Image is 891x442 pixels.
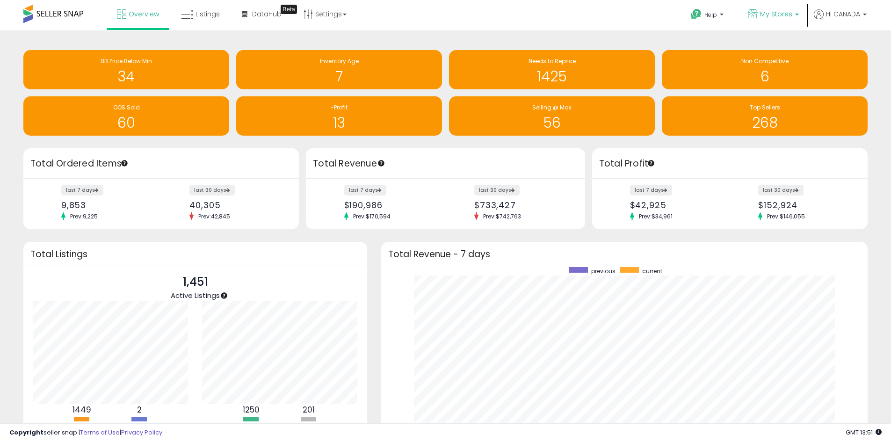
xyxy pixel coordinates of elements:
[647,159,655,167] div: Tooltip anchor
[758,200,851,210] div: $152,924
[454,115,650,130] h1: 56
[80,428,120,437] a: Terms of Use
[454,69,650,84] h1: 1425
[478,212,526,220] span: Prev: $742,763
[662,50,868,89] a: Non Competitive 6
[750,103,780,111] span: Top Sellers
[683,1,733,30] a: Help
[61,185,103,196] label: last 7 days
[236,96,442,136] a: -Profit 13
[23,96,229,136] a: OOS Sold 60
[189,200,283,210] div: 40,305
[760,9,792,19] span: My Stores
[449,96,655,136] a: Selling @ Max 56
[741,57,789,65] span: Non Competitive
[532,103,572,111] span: Selling @ Max
[344,200,439,210] div: $190,986
[189,185,235,196] label: last 30 days
[331,103,348,111] span: -Profit
[313,157,578,170] h3: Total Revenue
[72,404,91,415] b: 1449
[377,159,385,167] div: Tooltip anchor
[171,290,220,300] span: Active Listings
[826,9,860,19] span: Hi CANADA
[666,69,863,84] h1: 6
[762,212,810,220] span: Prev: $146,055
[320,57,359,65] span: Inventory Age
[814,9,867,30] a: Hi CANADA
[194,212,235,220] span: Prev: 42,845
[281,5,297,14] div: Tooltip anchor
[846,428,882,437] span: 2025-09-16 13:51 GMT
[666,115,863,130] h1: 268
[630,185,672,196] label: last 7 days
[344,185,386,196] label: last 7 days
[129,9,159,19] span: Overview
[9,428,43,437] strong: Copyright
[704,11,717,19] span: Help
[137,404,142,415] b: 2
[630,200,723,210] div: $42,925
[113,103,140,111] span: OOS Sold
[241,115,437,130] h1: 13
[65,212,102,220] span: Prev: 9,225
[9,428,162,437] div: seller snap | |
[758,185,804,196] label: last 30 days
[599,157,861,170] h3: Total Profit
[449,50,655,89] a: Needs to Reprice 1425
[241,69,437,84] h1: 7
[303,404,315,415] b: 201
[121,428,162,437] a: Privacy Policy
[662,96,868,136] a: Top Sellers 268
[243,404,260,415] b: 1250
[591,267,616,275] span: previous
[474,185,520,196] label: last 30 days
[28,69,225,84] h1: 34
[252,9,282,19] span: DataHub
[236,50,442,89] a: Inventory Age 7
[61,200,154,210] div: 9,853
[388,251,861,258] h3: Total Revenue - 7 days
[171,273,220,291] p: 1,451
[634,212,677,220] span: Prev: $34,961
[690,8,702,20] i: Get Help
[642,267,662,275] span: current
[30,157,292,170] h3: Total Ordered Items
[348,212,395,220] span: Prev: $170,594
[101,57,152,65] span: BB Price Below Min
[220,291,228,300] div: Tooltip anchor
[28,115,225,130] h1: 60
[196,9,220,19] span: Listings
[474,200,569,210] div: $733,427
[529,57,576,65] span: Needs to Reprice
[120,159,129,167] div: Tooltip anchor
[30,251,360,258] h3: Total Listings
[23,50,229,89] a: BB Price Below Min 34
